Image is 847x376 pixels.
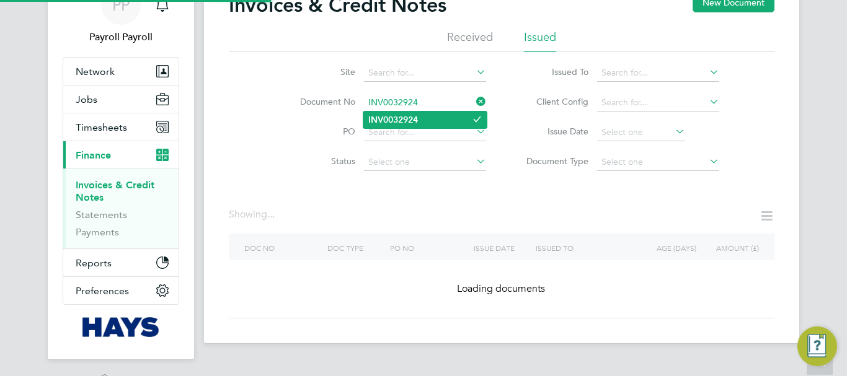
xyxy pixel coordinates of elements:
label: Site [284,66,355,77]
label: Document No [284,96,355,107]
label: Document Type [517,155,588,167]
button: Preferences [63,277,179,304]
button: Engage Resource Center [797,326,837,366]
input: Search for... [364,64,486,82]
img: hays-logo-retina.png [82,317,160,337]
button: Reports [63,249,179,276]
b: INV0032924 [368,115,418,125]
span: Timesheets [76,121,127,133]
label: Client Config [517,96,588,107]
span: Finance [76,149,111,161]
span: Payroll Payroll [63,30,179,45]
span: ... [267,208,275,221]
li: Issued [524,30,556,52]
button: Jobs [63,85,179,113]
input: Search for... [597,64,719,82]
input: Select one [597,124,685,141]
label: Status [284,155,355,167]
label: Issue Date [517,126,588,137]
input: Search for... [364,94,486,111]
a: Statements [76,209,127,221]
a: Invoices & Credit Notes [76,179,154,203]
input: Select one [364,154,486,171]
li: Received [447,30,493,52]
input: Search for... [364,124,486,141]
button: Network [63,58,179,85]
div: Showing [229,208,277,221]
span: Network [76,66,115,77]
button: Finance [63,141,179,168]
div: Finance [63,168,179,248]
input: Search for... [597,94,719,111]
button: Timesheets [63,113,179,141]
span: Reports [76,257,112,269]
span: Jobs [76,94,97,105]
input: Select one [597,154,719,171]
span: Preferences [76,285,129,297]
label: PO [284,126,355,137]
a: Payments [76,226,119,238]
a: Go to home page [63,317,179,337]
label: Issued To [517,66,588,77]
